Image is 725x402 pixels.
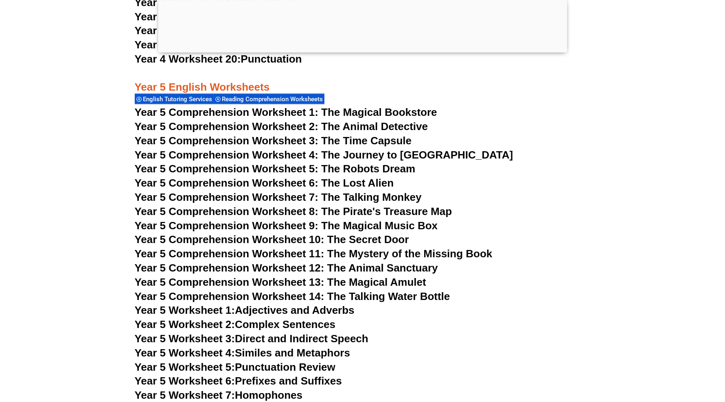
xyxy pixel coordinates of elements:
[135,24,366,37] a: Year 4 Worksheet 18:Reading Comprehension
[135,318,235,330] span: Year 5 Worksheet 2:
[135,233,409,246] a: Year 5 Comprehension Worksheet 10: The Secret Door
[135,375,342,387] a: Year 5 Worksheet 6:Prefixes and Suffixes
[135,93,214,104] div: English Tutoring Services
[135,347,350,359] a: Year 5 Worksheet 4:Similes and Metaphors
[135,248,493,260] a: Year 5 Comprehension Worksheet 11: The Mystery of the Missing Book
[135,276,426,288] a: Year 5 Comprehension Worksheet 13: The Magical Amulet
[135,361,235,373] span: Year 5 Worksheet 5:
[135,11,241,23] span: Year 4 Worksheet 17:
[135,135,412,147] a: Year 5 Comprehension Worksheet 3: The Time Capsule
[135,11,397,23] a: Year 4 Worksheet 17:Word Families and Root Words
[135,389,303,401] a: Year 5 Worksheet 7:Homophones
[135,67,591,94] h3: Year 5 English Worksheets
[135,304,355,316] a: Year 5 Worksheet 1:Adjectives and Adverbs
[135,290,450,302] a: Year 5 Comprehension Worksheet 14: The Talking Water Bottle
[135,53,241,65] span: Year 4 Worksheet 20:
[135,389,235,401] span: Year 5 Worksheet 7:
[135,106,437,118] a: Year 5 Comprehension Worksheet 1: The Magical Bookstore
[684,327,725,402] iframe: Chat Widget
[135,262,438,274] a: Year 5 Comprehension Worksheet 12: The Animal Sanctuary
[135,205,452,217] a: Year 5 Comprehension Worksheet 8: The Pirate's Treasure Map
[135,304,235,316] span: Year 5 Worksheet 1:
[222,96,326,103] span: Reading Comprehension Worksheets
[135,361,335,373] a: Year 5 Worksheet 5:Punctuation Review
[135,219,438,232] a: Year 5 Comprehension Worksheet 9: The Magical Music Box
[135,24,241,37] span: Year 4 Worksheet 18:
[135,149,513,161] a: Year 5 Comprehension Worksheet 4: The Journey to [GEOGRAPHIC_DATA]
[135,39,554,51] a: Year 4 Worksheet 19:Commonly Confused Words (Australian vs. American English)
[143,96,215,103] span: English Tutoring Services
[135,318,335,330] a: Year 5 Worksheet 2:Complex Sentences
[135,191,422,203] a: Year 5 Comprehension Worksheet 7: The Talking Monkey
[135,332,235,345] span: Year 5 Worksheet 3:
[135,53,302,65] a: Year 4 Worksheet 20:Punctuation
[135,39,241,51] span: Year 4 Worksheet 19:
[135,120,428,133] a: Year 5 Comprehension Worksheet 2: The Animal Detective
[135,347,235,359] span: Year 5 Worksheet 4:
[135,163,416,175] a: Year 5 Comprehension Worksheet 5: The Robots Dream
[135,332,368,345] a: Year 5 Worksheet 3:Direct and Indirect Speech
[135,375,235,387] span: Year 5 Worksheet 6:
[214,93,324,104] div: Reading Comprehension Worksheets
[135,177,394,189] a: Year 5 Comprehension Worksheet 6: The Lost Alien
